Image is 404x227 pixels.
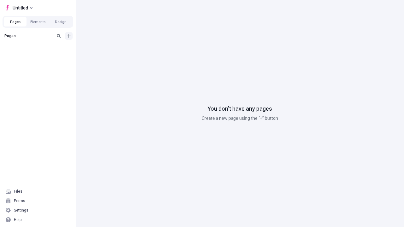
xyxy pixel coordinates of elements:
div: Forms [14,198,25,203]
button: Design [49,17,72,26]
button: Add new [65,32,73,40]
button: Elements [27,17,49,26]
div: Settings [14,208,28,213]
span: Untitled [13,4,28,12]
div: Files [14,189,22,194]
div: Help [14,217,22,222]
button: Pages [4,17,27,26]
button: Select site [3,3,35,13]
p: You don’t have any pages [208,105,272,113]
p: Create a new page using the “+” button [202,115,278,122]
div: Pages [4,33,52,38]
